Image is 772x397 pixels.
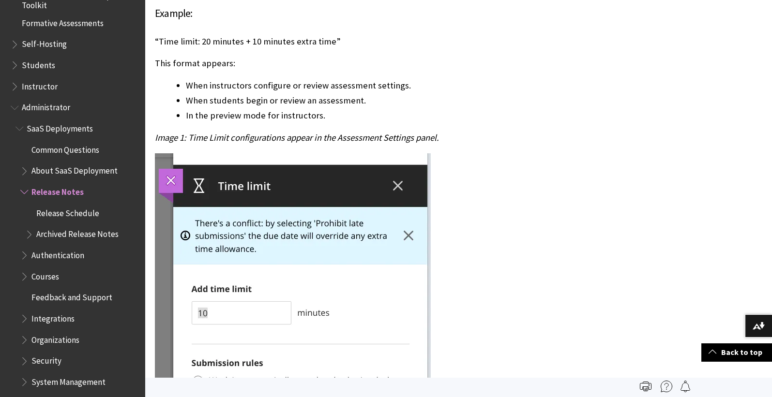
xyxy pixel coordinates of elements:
span: Feedback and Support [31,290,112,303]
p: This format appears: [155,57,619,70]
img: More help [661,381,672,392]
span: Self-Hosting [22,36,67,49]
span: Common Questions [31,142,99,155]
span: Organizations [31,332,79,345]
span: Courses [31,268,59,281]
span: Release Notes [31,184,84,197]
span: About SaaS Deployment [31,163,118,176]
li: When instructors configure or review assessment settings. [186,79,619,92]
span: Integrations [31,310,75,323]
li: In the preview mode for instructors. [186,109,619,122]
li: When students begin or review an assessment. [186,94,619,107]
span: Security [31,353,61,366]
p: “Time limit: 20 minutes + 10 minutes extra time” [155,35,619,48]
img: Follow this page [680,381,691,392]
span: Archived Release Notes [36,226,119,239]
span: SaaS Deployments [27,120,93,133]
a: Back to top [701,343,772,361]
span: System Management [31,374,106,387]
span: Administrator [22,100,70,113]
span: Formative Assessments [22,15,104,28]
span: Image 1: Time Limit configurations appear in the Assessment Settings panel. [155,132,439,143]
span: Students [22,57,55,70]
img: Print [640,381,651,392]
span: Instructor [22,78,58,91]
h4: Example: [155,5,619,21]
span: Release Schedule [36,205,99,218]
span: Authentication [31,247,84,260]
